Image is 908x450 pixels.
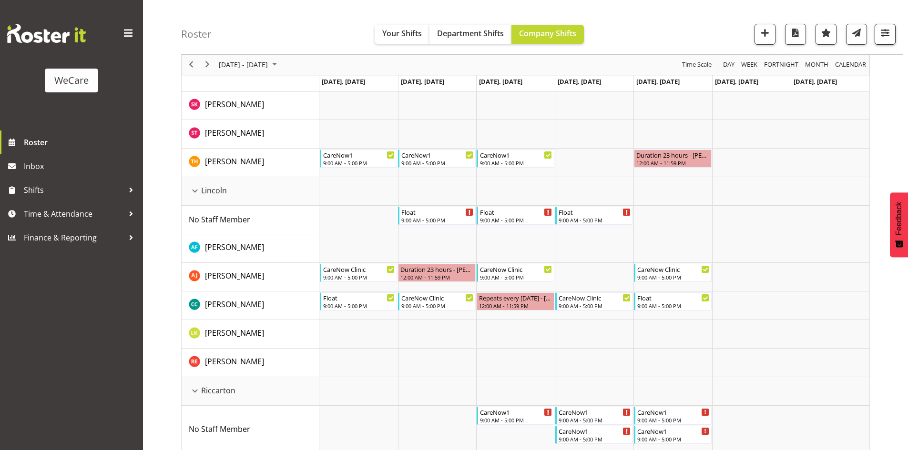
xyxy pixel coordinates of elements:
div: Charlotte Courtney"s event - Repeats every wednesday - Charlotte Courtney Begin From Wednesday, O... [477,292,554,310]
div: 9:00 AM - 5:00 PM [637,416,709,424]
div: No Staff Member"s event - CareNow1 Begin From Friday, October 17, 2025 at 9:00:00 AM GMT+13:00 En... [634,426,712,444]
button: Previous [185,59,198,71]
div: Charlotte Courtney"s event - Float Begin From Friday, October 17, 2025 at 9:00:00 AM GMT+13:00 En... [634,292,712,310]
span: [DATE], [DATE] [322,77,365,86]
button: Highlight an important date within the roster. [816,24,837,45]
div: Charlotte Courtney"s event - Float Begin From Monday, October 13, 2025 at 9:00:00 AM GMT+13:00 En... [320,292,398,310]
div: CareNow1 [480,407,552,417]
span: [DATE], [DATE] [479,77,522,86]
div: 9:00 AM - 5:00 PM [559,302,631,310]
div: Repeats every [DATE] - [PERSON_NAME] [479,293,552,302]
div: CareNow1 [637,426,709,436]
div: Float [401,207,473,217]
div: 12:00 AM - 11:59 PM [479,302,552,310]
div: next period [199,55,215,75]
span: Your Shifts [382,28,422,39]
div: 9:00 AM - 5:00 PM [559,216,631,224]
div: Duration 23 hours - [PERSON_NAME] [400,264,473,274]
div: Amy Johannsen"s event - CareNow Clinic Begin From Wednesday, October 15, 2025 at 9:00:00 AM GMT+1... [477,264,554,282]
div: 9:00 AM - 5:00 PM [401,302,473,310]
span: [PERSON_NAME] [205,356,264,367]
div: No Staff Member"s event - Float Begin From Wednesday, October 15, 2025 at 9:00:00 AM GMT+13:00 En... [477,207,554,225]
div: CareNow1 [637,407,709,417]
span: Time Scale [681,59,713,71]
td: Rachel Els resource [182,349,319,377]
div: 9:00 AM - 5:00 PM [480,159,552,167]
span: [PERSON_NAME] [205,99,264,110]
div: October 13 - 19, 2025 [215,55,283,75]
div: Amy Johannsen"s event - CareNow Clinic Begin From Friday, October 17, 2025 at 9:00:00 AM GMT+13:0... [634,264,712,282]
div: 9:00 AM - 5:00 PM [637,435,709,443]
div: CareNow1 [401,150,473,160]
span: [DATE], [DATE] [636,77,680,86]
a: No Staff Member [189,423,250,435]
button: Department Shifts [429,25,511,44]
div: Tillie Hollyer"s event - Duration 23 hours - Tillie Hollyer Begin From Friday, October 17, 2025 a... [634,150,712,168]
span: Day [722,59,735,71]
div: No Staff Member"s event - Float Begin From Tuesday, October 14, 2025 at 9:00:00 AM GMT+13:00 Ends... [398,207,476,225]
div: CareNow1 [559,426,631,436]
span: Feedback [895,202,903,235]
div: CareNow1 [480,150,552,160]
button: Timeline Day [722,59,736,71]
td: Liandy Kritzinger resource [182,320,319,349]
div: No Staff Member"s event - CareNow1 Begin From Wednesday, October 15, 2025 at 9:00:00 AM GMT+13:00... [477,407,554,425]
div: WeCare [54,73,89,88]
a: [PERSON_NAME] [205,127,264,139]
td: Simone Turner resource [182,120,319,149]
span: Finance & Reporting [24,230,124,245]
div: 9:00 AM - 5:00 PM [401,159,473,167]
div: No Staff Member"s event - CareNow1 Begin From Thursday, October 16, 2025 at 9:00:00 AM GMT+13:00 ... [555,407,633,425]
div: CareNow Clinic [559,293,631,302]
button: Add a new shift [755,24,775,45]
span: [DATE], [DATE] [794,77,837,86]
div: 9:00 AM - 5:00 PM [323,302,395,310]
td: No Staff Member resource [182,206,319,234]
span: [DATE], [DATE] [401,77,444,86]
span: [PERSON_NAME] [205,128,264,138]
span: Time & Attendance [24,207,124,221]
div: 9:00 AM - 5:00 PM [637,302,709,310]
td: Alex Ferguson resource [182,234,319,263]
div: previous period [183,55,199,75]
span: Inbox [24,159,138,173]
div: No Staff Member"s event - Float Begin From Thursday, October 16, 2025 at 9:00:00 AM GMT+13:00 End... [555,207,633,225]
div: Tillie Hollyer"s event - CareNow1 Begin From Wednesday, October 15, 2025 at 9:00:00 AM GMT+13:00 ... [477,150,554,168]
div: CareNow Clinic [637,264,709,274]
div: CareNow Clinic [480,264,552,274]
span: [DATE] - [DATE] [218,59,269,71]
button: Timeline Week [740,59,759,71]
a: [PERSON_NAME] [205,156,264,167]
div: Charlotte Courtney"s event - CareNow Clinic Begin From Tuesday, October 14, 2025 at 9:00:00 AM GM... [398,292,476,310]
div: 9:00 AM - 5:00 PM [559,435,631,443]
a: [PERSON_NAME] [205,327,264,339]
a: [PERSON_NAME] [205,241,264,253]
div: CareNow Clinic [323,264,395,274]
button: Filter Shifts [875,24,896,45]
span: Roster [24,135,138,150]
a: [PERSON_NAME] [205,270,264,281]
span: Shifts [24,183,124,197]
div: Float [323,293,395,302]
span: Company Shifts [519,28,576,39]
div: Tillie Hollyer"s event - CareNow1 Begin From Monday, October 13, 2025 at 9:00:00 AM GMT+13:00 End... [320,150,398,168]
span: Month [804,59,829,71]
div: 9:00 AM - 5:00 PM [401,216,473,224]
div: 9:00 AM - 5:00 PM [480,273,552,281]
div: 9:00 AM - 5:00 PM [637,273,709,281]
span: Week [740,59,758,71]
button: Your Shifts [375,25,429,44]
span: [DATE], [DATE] [558,77,601,86]
span: [PERSON_NAME] [205,328,264,338]
div: 9:00 AM - 5:00 PM [323,159,395,167]
div: Amy Johannsen"s event - Duration 23 hours - Amy Johannsen Begin From Tuesday, October 14, 2025 at... [398,264,476,282]
div: No Staff Member"s event - CareNow1 Begin From Thursday, October 16, 2025 at 9:00:00 AM GMT+13:00 ... [555,426,633,444]
a: [PERSON_NAME] [205,299,264,310]
span: Lincoln [201,185,227,196]
td: Lincoln resource [182,177,319,206]
span: Riccarton [201,385,235,396]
